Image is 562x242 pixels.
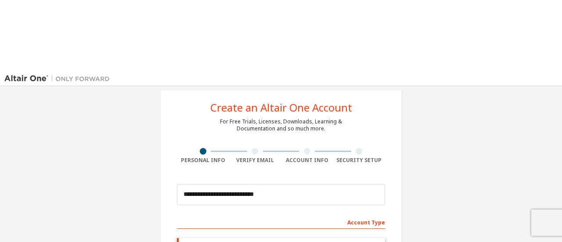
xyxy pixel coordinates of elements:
div: Create an Altair One Account [210,102,352,113]
div: Security Setup [333,157,385,164]
div: Verify Email [229,157,281,164]
div: Account Info [281,157,333,164]
div: Personal Info [177,157,229,164]
div: Account Type [177,215,385,229]
div: For Free Trials, Licenses, Downloads, Learning & Documentation and so much more. [220,118,342,132]
img: Altair One [4,74,114,83]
